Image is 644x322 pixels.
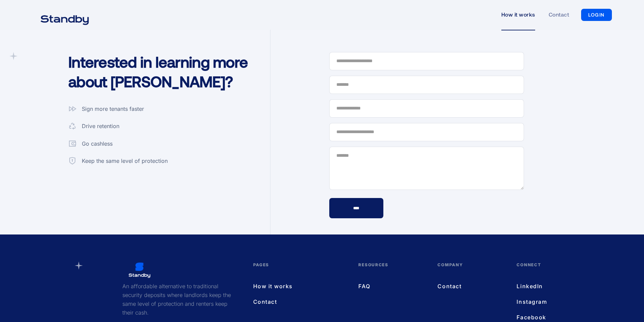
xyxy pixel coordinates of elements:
[517,262,556,282] div: Connect
[253,262,345,282] div: pages
[122,282,233,317] p: An affordable alternative to traditional security deposits where landlords keep the same level of...
[517,297,556,306] a: Instagram
[82,122,119,131] div: Drive retention
[437,262,503,282] div: Company
[82,140,113,148] div: Go cashless
[329,52,524,218] form: Contact Form
[68,52,263,91] h1: Interested in learning more about [PERSON_NAME]?
[581,9,612,21] a: LOGIN
[253,282,345,291] a: How it works
[32,11,97,19] a: home
[82,105,144,114] div: Sign more tenants faster
[253,297,345,306] a: Contact
[517,313,556,322] a: Facebook
[358,282,424,291] a: FAQ
[437,282,503,291] a: Contact
[358,262,424,282] div: Resources
[82,157,168,166] div: Keep the same level of protection
[517,282,556,291] a: LinkedIn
